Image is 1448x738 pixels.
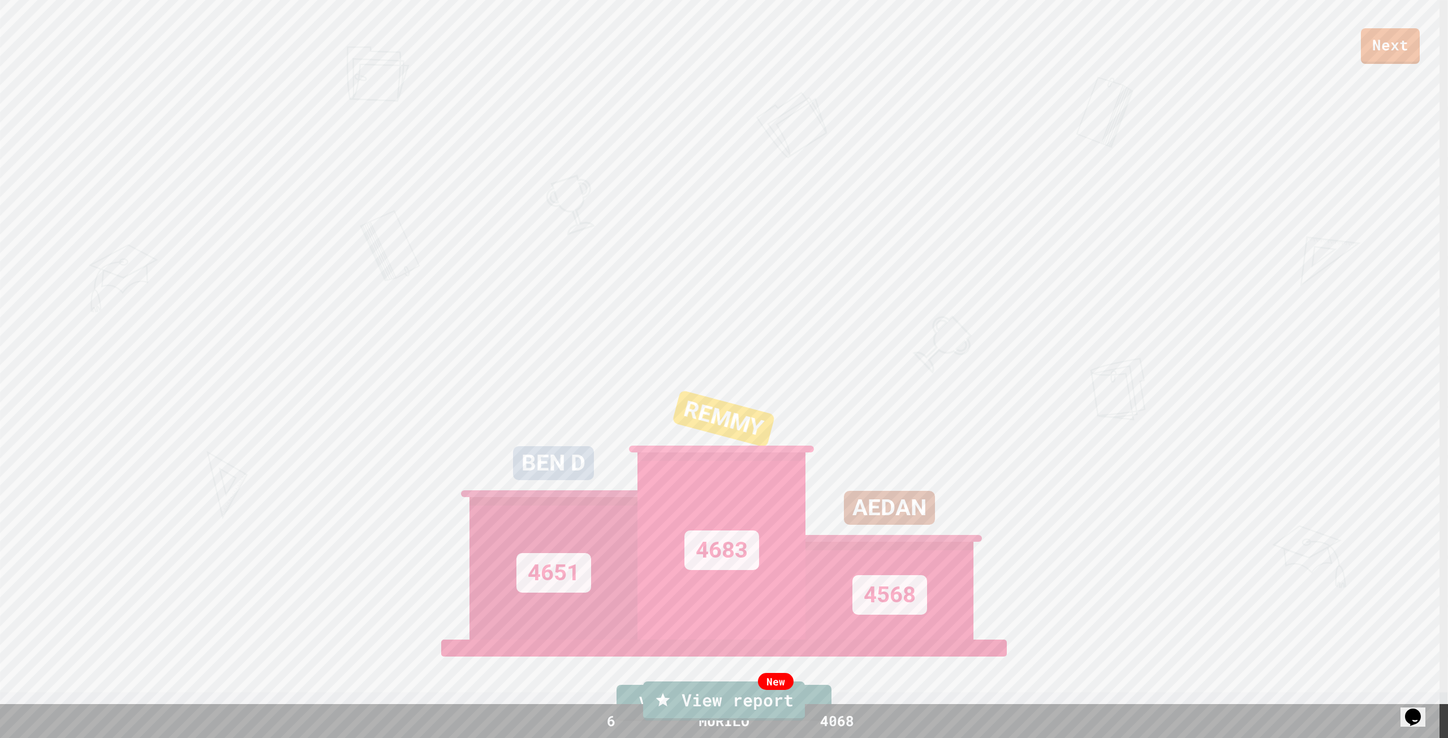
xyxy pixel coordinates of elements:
[844,491,935,525] div: AEDAN
[516,553,591,593] div: 4651
[758,673,794,690] div: New
[684,530,759,570] div: 4683
[672,390,775,447] div: REMMY
[513,446,594,480] div: BEN D
[852,575,927,615] div: 4568
[1400,693,1437,727] iframe: chat widget
[1361,28,1420,64] a: Next
[643,681,805,720] a: View report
